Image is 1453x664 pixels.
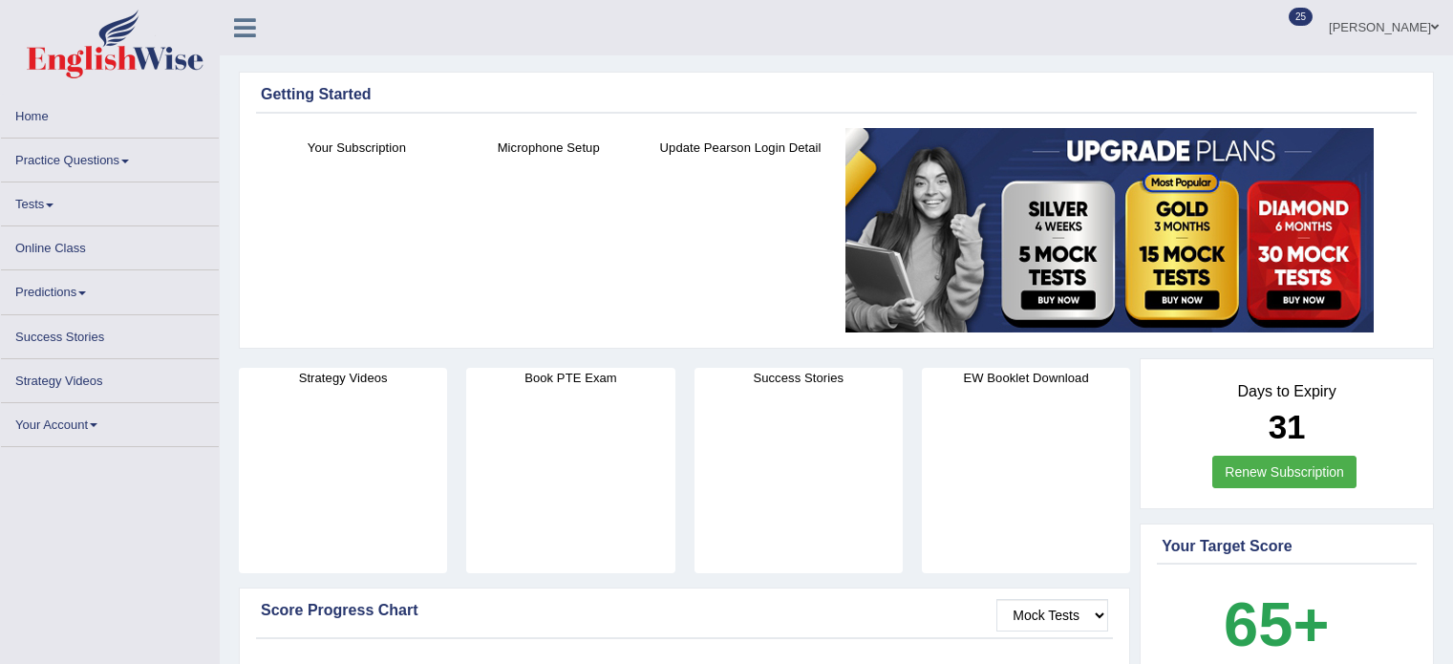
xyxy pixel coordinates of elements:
[845,128,1374,332] img: small5.jpg
[1,403,219,440] a: Your Account
[261,83,1412,106] div: Getting Started
[922,368,1130,388] h4: EW Booklet Download
[1,359,219,396] a: Strategy Videos
[1,315,219,353] a: Success Stories
[1,139,219,176] a: Practice Questions
[654,138,827,158] h4: Update Pearson Login Detail
[1162,383,1412,400] h4: Days to Expiry
[270,138,443,158] h4: Your Subscription
[1,270,219,308] a: Predictions
[261,599,1108,622] div: Score Progress Chart
[466,368,674,388] h4: Book PTE Exam
[462,138,635,158] h4: Microphone Setup
[1289,8,1313,26] span: 25
[1,95,219,132] a: Home
[239,368,447,388] h4: Strategy Videos
[1269,408,1306,445] b: 31
[1,182,219,220] a: Tests
[1224,589,1329,659] b: 65+
[1212,456,1357,488] a: Renew Subscription
[1162,535,1412,558] div: Your Target Score
[1,226,219,264] a: Online Class
[694,368,903,388] h4: Success Stories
